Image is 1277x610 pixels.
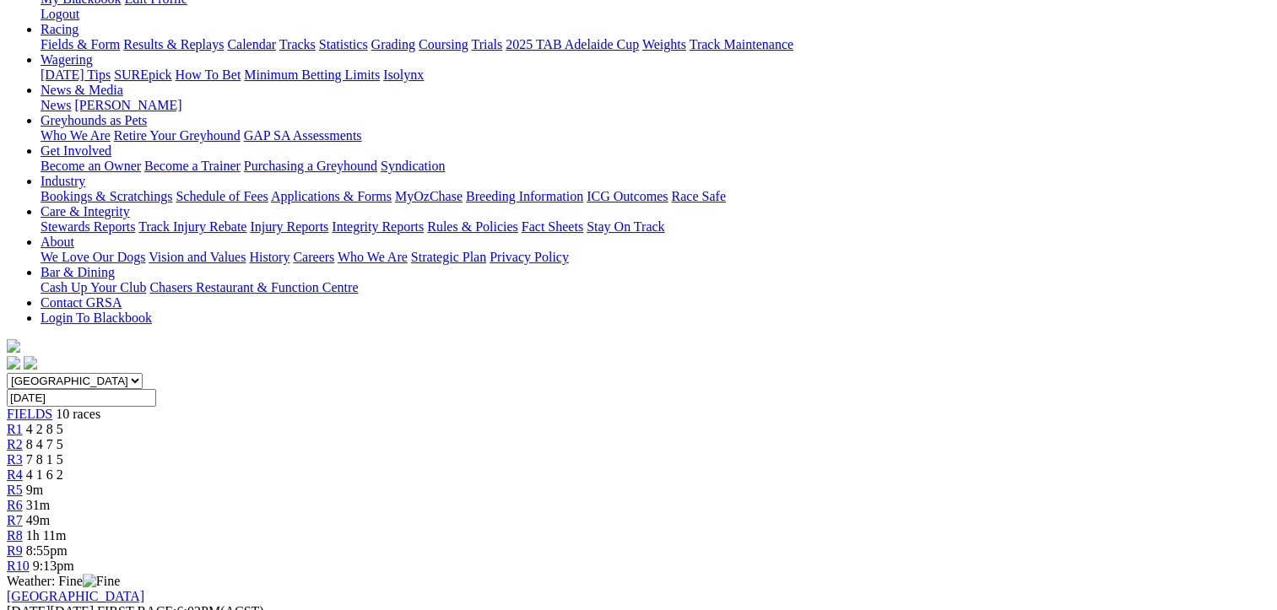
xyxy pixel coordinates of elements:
[7,452,23,467] a: R3
[244,159,377,173] a: Purchasing a Greyhound
[41,310,152,325] a: Login To Blackbook
[41,128,111,143] a: Who We Are
[7,389,156,407] input: Select date
[138,219,246,234] a: Track Injury Rebate
[41,143,111,158] a: Get Involved
[41,189,1270,204] div: Industry
[24,356,37,370] img: twitter.svg
[41,98,1270,113] div: News & Media
[319,37,368,51] a: Statistics
[41,295,122,310] a: Contact GRSA
[41,22,78,36] a: Racing
[7,483,23,497] a: R5
[293,250,334,264] a: Careers
[587,189,668,203] a: ICG Outcomes
[123,37,224,51] a: Results & Replays
[338,250,408,264] a: Who We Are
[427,219,518,234] a: Rules & Policies
[587,219,664,234] a: Stay On Track
[41,67,111,82] a: [DATE] Tips
[26,467,63,482] span: 4 1 6 2
[74,98,181,112] a: [PERSON_NAME]
[41,67,1270,83] div: Wagering
[244,128,362,143] a: GAP SA Assessments
[41,250,1270,265] div: About
[41,204,130,219] a: Care & Integrity
[149,250,246,264] a: Vision and Values
[41,219,1270,235] div: Care & Integrity
[381,159,445,173] a: Syndication
[41,280,1270,295] div: Bar & Dining
[7,574,120,588] span: Weather: Fine
[690,37,793,51] a: Track Maintenance
[26,513,50,527] span: 49m
[26,437,63,451] span: 8 4 7 5
[26,498,50,512] span: 31m
[7,422,23,436] a: R1
[7,437,23,451] a: R2
[41,7,79,21] a: Logout
[26,452,63,467] span: 7 8 1 5
[395,189,463,203] a: MyOzChase
[371,37,415,51] a: Grading
[7,513,23,527] a: R7
[41,113,147,127] a: Greyhounds as Pets
[244,67,380,82] a: Minimum Betting Limits
[7,498,23,512] a: R6
[56,407,100,421] span: 10 races
[41,128,1270,143] div: Greyhounds as Pets
[490,250,569,264] a: Privacy Policy
[26,483,43,497] span: 9m
[466,189,583,203] a: Breeding Information
[279,37,316,51] a: Tracks
[41,159,1270,174] div: Get Involved
[26,543,68,558] span: 8:55pm
[7,339,20,353] img: logo-grsa-white.png
[250,219,328,234] a: Injury Reports
[671,189,725,203] a: Race Safe
[41,235,74,249] a: About
[41,174,85,188] a: Industry
[149,280,358,294] a: Chasers Restaurant & Function Centre
[114,67,171,82] a: SUREpick
[332,219,424,234] a: Integrity Reports
[41,52,93,67] a: Wagering
[506,37,639,51] a: 2025 TAB Adelaide Cup
[7,407,52,421] a: FIELDS
[642,37,686,51] a: Weights
[176,189,268,203] a: Schedule of Fees
[227,37,276,51] a: Calendar
[176,67,241,82] a: How To Bet
[7,543,23,558] span: R9
[41,265,115,279] a: Bar & Dining
[7,589,144,603] a: [GEOGRAPHIC_DATA]
[7,467,23,482] a: R4
[41,98,71,112] a: News
[144,159,241,173] a: Become a Trainer
[41,280,146,294] a: Cash Up Your Club
[7,559,30,573] a: R10
[41,219,135,234] a: Stewards Reports
[41,189,172,203] a: Bookings & Scratchings
[383,67,424,82] a: Isolynx
[522,219,583,234] a: Fact Sheets
[7,528,23,543] a: R8
[41,37,1270,52] div: Racing
[114,128,241,143] a: Retire Your Greyhound
[26,422,63,436] span: 4 2 8 5
[249,250,289,264] a: History
[419,37,468,51] a: Coursing
[41,250,145,264] a: We Love Our Dogs
[33,559,74,573] span: 9:13pm
[271,189,392,203] a: Applications & Forms
[41,83,123,97] a: News & Media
